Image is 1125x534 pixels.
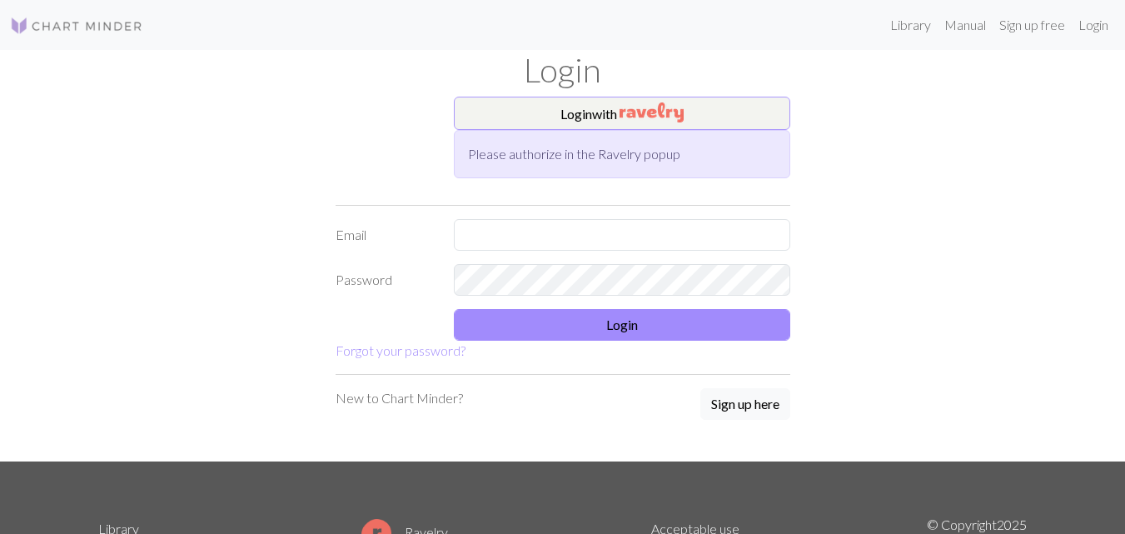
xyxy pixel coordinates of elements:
[454,309,790,341] button: Login
[884,8,938,42] a: Library
[88,50,1038,90] h1: Login
[700,388,790,420] button: Sign up here
[620,102,684,122] img: Ravelry
[700,388,790,422] a: Sign up here
[938,8,993,42] a: Manual
[336,342,465,358] a: Forgot your password?
[454,130,790,178] div: Please authorize in the Ravelry popup
[1072,8,1115,42] a: Login
[454,97,790,130] button: Loginwith
[993,8,1072,42] a: Sign up free
[326,264,445,296] label: Password
[336,388,463,408] p: New to Chart Minder?
[10,16,143,36] img: Logo
[326,219,445,251] label: Email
